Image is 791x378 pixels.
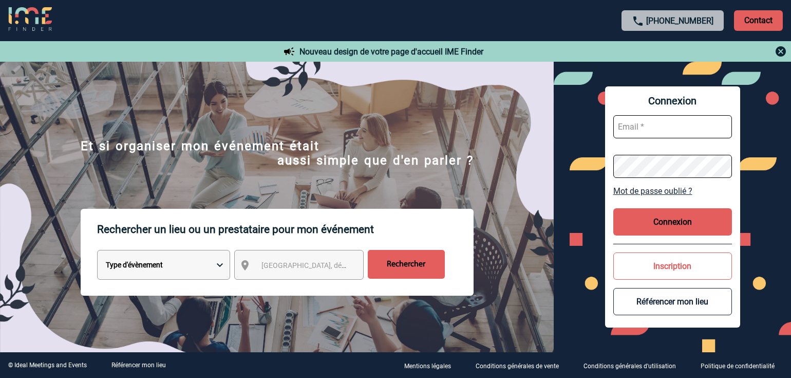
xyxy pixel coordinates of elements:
span: Connexion [613,95,732,107]
a: Conditions générales d'utilisation [575,361,692,370]
input: Rechercher [368,250,445,279]
p: Mentions légales [404,363,451,370]
a: Mentions légales [396,361,467,370]
p: Politique de confidentialité [701,363,775,370]
button: Connexion [613,208,732,236]
p: Conditions générales d'utilisation [583,363,676,370]
a: Conditions générales de vente [467,361,575,370]
button: Référencer mon lieu [613,288,732,315]
input: Email * [613,115,732,138]
img: call-24-px.png [632,15,644,27]
p: Contact [734,10,783,31]
p: Rechercher un lieu ou un prestataire pour mon événement [97,209,474,250]
a: Politique de confidentialité [692,361,791,370]
div: © Ideal Meetings and Events [8,362,87,369]
a: [PHONE_NUMBER] [646,16,713,26]
button: Inscription [613,253,732,280]
p: Conditions générales de vente [476,363,559,370]
span: [GEOGRAPHIC_DATA], département, région... [261,261,404,269]
a: Mot de passe oublié ? [613,186,732,196]
a: Référencer mon lieu [111,362,166,369]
